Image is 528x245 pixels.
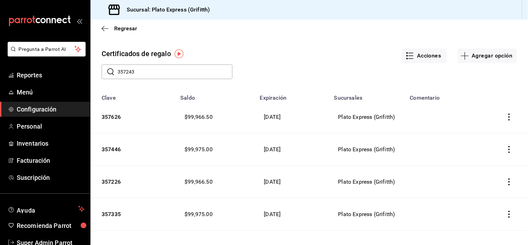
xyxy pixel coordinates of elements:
button: Acciones [402,48,447,63]
span: Reportes [17,70,85,80]
td: 357446 [90,133,176,166]
input: Buscar clave de certificado [118,65,233,79]
button: Regresar [102,25,137,32]
td: [DATE] [256,101,330,133]
td: Plato Express (Grifitth) [330,166,406,198]
td: Plato Express (Grifitth) [330,133,406,166]
button: Pregunta a Parrot AI [8,42,86,56]
img: Tooltip marker [175,49,183,58]
th: Clave [90,90,176,101]
th: Saldo [176,90,255,101]
a: Pregunta a Parrot AI [5,51,86,58]
th: Comentario [406,90,493,101]
th: Expiración [256,90,330,101]
span: Personal [17,122,85,131]
th: Sucursales [330,90,406,101]
span: Suscripción [17,173,85,182]
button: Agregar opción [458,48,517,63]
td: [DATE] [256,198,330,231]
td: $99,966.50 [176,101,255,133]
td: 357335 [90,198,176,231]
button: open_drawer_menu [77,18,82,24]
span: Configuración [17,105,85,114]
span: Facturación [17,156,85,165]
td: 357226 [90,166,176,198]
td: $99,975.00 [176,198,255,231]
td: [DATE] [256,133,330,166]
h3: Sucursal: Plato Express (Grifitth) [121,6,210,14]
td: 357626 [90,101,176,133]
span: Inventarios [17,139,85,148]
div: Certificados de regalo [102,48,171,59]
td: [DATE] [256,166,330,198]
span: Ayuda [17,205,76,213]
td: $99,966.50 [176,166,255,198]
td: Plato Express (Grifitth) [330,101,406,133]
span: Recomienda Parrot [17,221,85,230]
td: Plato Express (Grifitth) [330,198,406,231]
span: Regresar [114,25,137,32]
span: Pregunta a Parrot AI [19,46,75,53]
span: Menú [17,87,85,97]
td: $99,975.00 [176,133,255,166]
